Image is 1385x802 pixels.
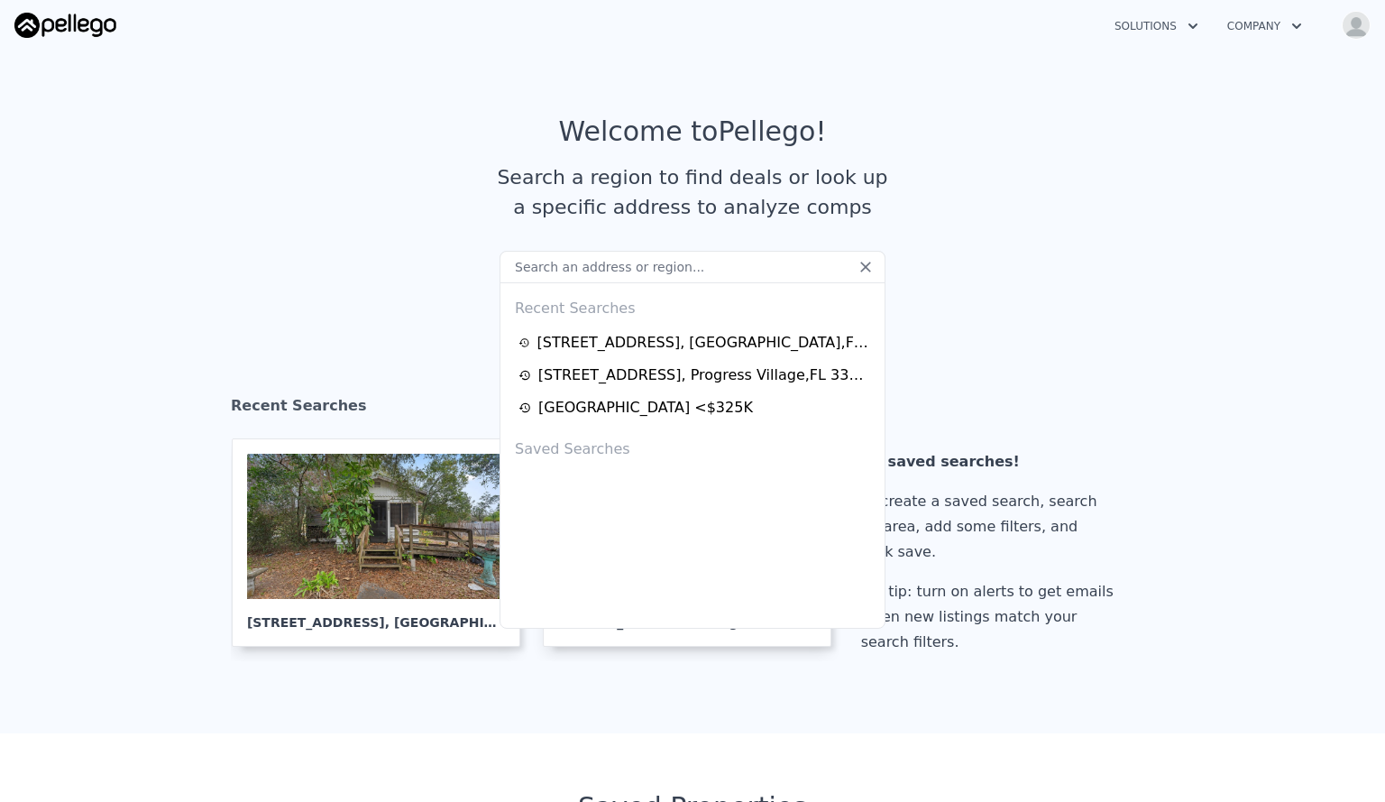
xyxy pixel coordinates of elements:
input: Search an address or region... [500,251,885,283]
div: No saved searches! [861,449,1121,475]
a: [GEOGRAPHIC_DATA] <$325K [518,397,872,419]
a: [STREET_ADDRESS], [GEOGRAPHIC_DATA] [232,438,535,647]
div: [STREET_ADDRESS] , [GEOGRAPHIC_DATA] [247,599,505,631]
a: [STREET_ADDRESS], [GEOGRAPHIC_DATA],FL 33619 [518,332,872,354]
div: Recent Searches [231,381,1154,438]
div: Saved Searches [508,424,877,467]
div: [STREET_ADDRESS] , [GEOGRAPHIC_DATA] , FL 33619 [537,332,873,354]
div: [STREET_ADDRESS] , Progress Village , FL 33619 [538,364,872,386]
button: Solutions [1100,10,1213,42]
div: Welcome to Pellego ! [559,115,827,148]
img: avatar [1342,11,1371,40]
button: Company [1213,10,1316,42]
div: Pro tip: turn on alerts to get emails when new listings match your search filters. [861,579,1121,655]
div: Recent Searches [508,283,877,327]
div: Search a region to find deals or look up a specific address to analyze comps [491,162,894,222]
img: Pellego [14,13,116,38]
a: [STREET_ADDRESS], Progress Village,FL 33619 [518,364,872,386]
div: To create a saved search, search an area, add some filters, and click save. [861,489,1121,565]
